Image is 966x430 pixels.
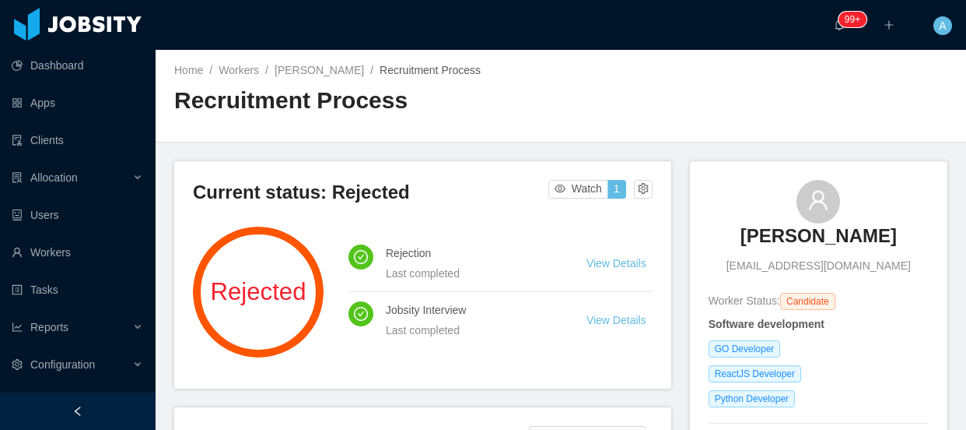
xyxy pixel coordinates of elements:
i: icon: check-circle [354,250,368,264]
span: Worker Status: [709,294,780,307]
span: / [209,64,212,76]
span: [EMAIL_ADDRESS][DOMAIN_NAME] [726,258,911,274]
sup: 156 [838,12,866,27]
a: [PERSON_NAME] [740,224,897,258]
span: Recruitment Process [380,64,481,76]
h2: Recruitment Process [174,85,561,117]
span: Allocation [30,171,78,184]
span: Configuration [30,358,95,371]
h4: Rejection [386,245,549,262]
a: icon: appstoreApps [12,87,143,118]
span: / [370,64,373,76]
i: icon: line-chart [12,322,23,333]
button: icon: eyeWatch [548,180,608,199]
a: View Details [586,314,646,326]
a: icon: pie-chartDashboard [12,50,143,81]
strong: Software development [709,318,824,330]
a: Workers [219,64,259,76]
i: icon: bell [834,19,845,30]
span: Python Developer [709,390,795,407]
span: / [265,64,268,76]
button: 1 [607,180,626,199]
i: icon: setting [12,359,23,370]
div: Last completed [386,322,549,339]
h4: Jobsity Interview [386,301,549,319]
span: Reports [30,321,68,333]
a: Home [174,64,203,76]
span: Rejected [193,280,324,304]
a: [PERSON_NAME] [275,64,364,76]
a: icon: profileTasks [12,274,143,305]
a: icon: robotUsers [12,199,143,231]
span: A [939,16,946,35]
div: Last completed [386,265,549,282]
h3: Current status: Rejected [193,180,548,205]
a: icon: auditClients [12,125,143,156]
span: Candidate [780,293,835,310]
a: View Details [586,257,646,270]
i: icon: check-circle [354,307,368,321]
i: icon: user [807,189,829,211]
button: icon: setting [634,180,653,199]
span: ReactJS Developer [709,365,801,382]
a: icon: userWorkers [12,237,143,268]
i: icon: solution [12,172,23,183]
h3: [PERSON_NAME] [740,224,897,248]
span: GO Developer [709,340,781,358]
i: icon: plus [884,19,894,30]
